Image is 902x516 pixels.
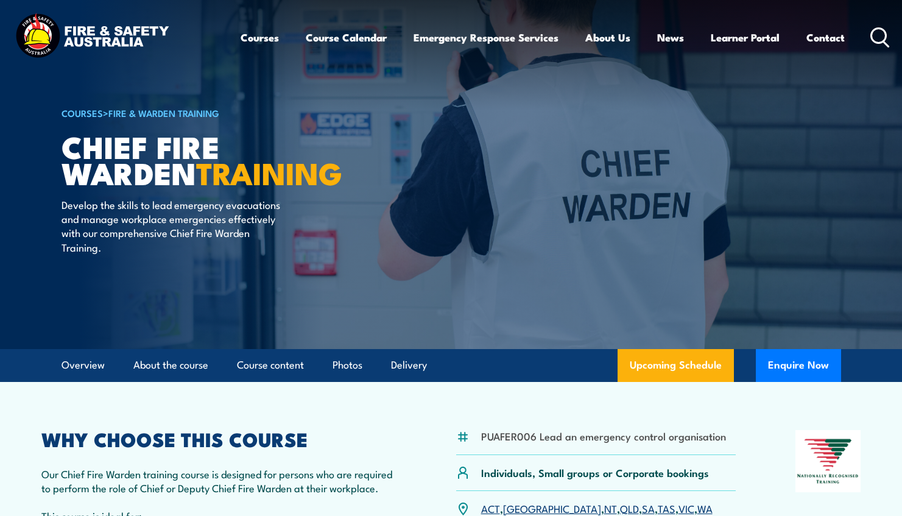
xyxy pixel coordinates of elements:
[196,149,342,196] strong: TRAINING
[108,106,219,119] a: Fire & Warden Training
[333,349,362,381] a: Photos
[41,467,397,495] p: Our Chief Fire Warden training course is designed for persons who are required to perform the rol...
[41,430,397,447] h2: WHY CHOOSE THIS COURSE
[62,133,362,185] h1: Chief Fire Warden
[133,349,208,381] a: About the course
[658,501,675,515] a: TAS
[306,21,387,54] a: Course Calendar
[62,106,103,119] a: COURSES
[795,430,861,492] img: Nationally Recognised Training logo.
[618,349,734,382] a: Upcoming Schedule
[391,349,427,381] a: Delivery
[756,349,841,382] button: Enquire Now
[711,21,780,54] a: Learner Portal
[806,21,845,54] a: Contact
[62,197,284,255] p: Develop the skills to lead emergency evacuations and manage workplace emergencies effectively wit...
[481,465,709,479] p: Individuals, Small groups or Corporate bookings
[241,21,279,54] a: Courses
[481,501,500,515] a: ACT
[642,501,655,515] a: SA
[678,501,694,515] a: VIC
[585,21,630,54] a: About Us
[604,501,617,515] a: NT
[62,349,105,381] a: Overview
[620,501,639,515] a: QLD
[697,501,713,515] a: WA
[414,21,558,54] a: Emergency Response Services
[481,429,726,443] li: PUAFER006 Lead an emergency control organisation
[62,105,362,120] h6: >
[237,349,304,381] a: Course content
[657,21,684,54] a: News
[503,501,601,515] a: [GEOGRAPHIC_DATA]
[481,501,713,515] p: , , , , , , ,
